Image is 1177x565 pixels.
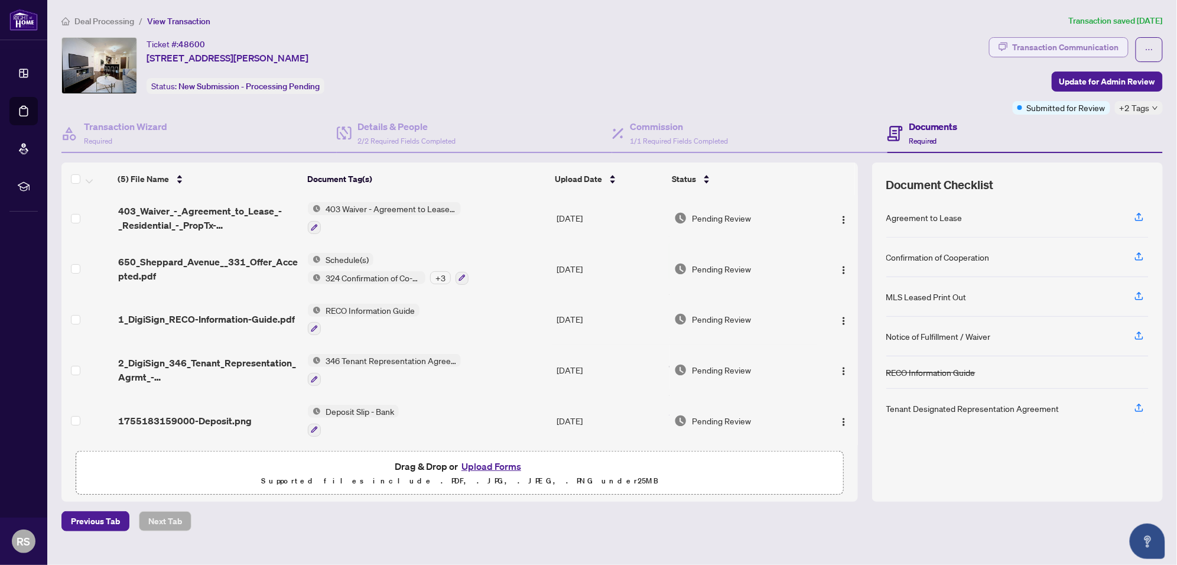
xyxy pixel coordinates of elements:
[139,14,142,28] li: /
[550,163,667,196] th: Upload Date
[692,313,751,326] span: Pending Review
[308,202,321,215] img: Status Icon
[395,459,525,474] span: Drag & Drop or
[555,173,602,186] span: Upload Date
[674,313,687,326] img: Document Status
[886,366,976,379] div: RECO Information Guide
[1120,101,1150,115] span: +2 Tags
[886,290,967,303] div: MLS Leased Print Out
[667,163,814,196] th: Status
[321,253,373,266] span: Schedule(s)
[321,304,420,317] span: RECO Information Guide
[886,402,1059,415] div: Tenant Designated Representation Agreement
[61,511,129,531] button: Previous Tab
[139,511,191,531] button: Next Tab
[76,452,843,495] span: Drag & Drop orUpload FormsSupported files include .PDF, .JPG, .JPEG, .PNG under25MB
[672,173,696,186] span: Status
[61,17,70,25] span: home
[308,253,469,285] button: Status IconSchedule(s)Status Icon324 Confirmation of Co-operation and Representation - Tenant/Lan...
[839,366,848,376] img: Logo
[834,361,853,379] button: Logo
[458,459,525,474] button: Upload Forms
[834,310,853,329] button: Logo
[308,354,321,367] img: Status Icon
[630,119,728,134] h4: Commission
[1069,14,1163,28] article: Transaction saved [DATE]
[147,16,210,27] span: View Transaction
[630,137,728,145] span: 1/1 Required Fields Completed
[118,255,299,283] span: 650_Sheppard_Avenue__331_Offer_Accepted.pdf
[118,312,295,326] span: 1_DigiSign_RECO-Information-Guide.pdf
[674,363,687,376] img: Document Status
[834,259,853,278] button: Logo
[357,119,456,134] h4: Details & People
[989,37,1129,57] button: Transaction Communication
[178,81,320,92] span: New Submission - Processing Pending
[552,294,669,345] td: [DATE]
[430,271,451,284] div: + 3
[552,395,669,446] td: [DATE]
[692,262,751,275] span: Pending Review
[1013,38,1119,57] div: Transaction Communication
[1027,101,1106,114] span: Submitted for Review
[674,414,687,427] img: Document Status
[357,137,456,145] span: 2/2 Required Fields Completed
[74,16,134,27] span: Deal Processing
[83,474,836,488] p: Supported files include .PDF, .JPG, .JPEG, .PNG under 25 MB
[552,345,669,395] td: [DATE]
[147,78,324,94] div: Status:
[839,316,848,326] img: Logo
[321,271,425,284] span: 324 Confirmation of Co-operation and Representation - Tenant/Landlord
[692,363,751,376] span: Pending Review
[692,414,751,427] span: Pending Review
[147,37,205,51] div: Ticket #:
[308,202,461,234] button: Status Icon403 Waiver - Agreement to Lease - Residential
[909,119,958,134] h4: Documents
[84,119,167,134] h4: Transaction Wizard
[834,411,853,430] button: Logo
[1052,72,1163,92] button: Update for Admin Review
[552,243,669,294] td: [DATE]
[321,405,399,418] span: Deposit Slip - Bank
[834,209,853,228] button: Logo
[308,304,321,317] img: Status Icon
[674,212,687,225] img: Document Status
[62,38,136,93] img: IMG-C12331627_1.jpg
[692,212,751,225] span: Pending Review
[839,417,848,427] img: Logo
[308,405,321,418] img: Status Icon
[321,354,461,367] span: 346 Tenant Representation Agreement - Authority for Lease or Purchase
[71,512,120,531] span: Previous Tab
[1152,105,1158,111] span: down
[118,356,299,384] span: 2_DigiSign_346_Tenant_Representation_Agrmt_-_Authority_for_Lease_or_Purchase_-_PropTx-[PERSON_NAM...
[1145,46,1153,54] span: ellipsis
[118,173,169,186] span: (5) File Name
[308,253,321,266] img: Status Icon
[886,330,991,343] div: Notice of Fulfillment / Waiver
[303,163,550,196] th: Document Tag(s)
[17,533,31,550] span: RS
[839,265,848,275] img: Logo
[321,202,461,215] span: 403 Waiver - Agreement to Lease - Residential
[886,251,990,264] div: Confirmation of Cooperation
[118,414,252,428] span: 1755183159000-Deposit.png
[84,137,112,145] span: Required
[839,215,848,225] img: Logo
[308,354,461,386] button: Status Icon346 Tenant Representation Agreement - Authority for Lease or Purchase
[909,137,937,145] span: Required
[552,193,669,243] td: [DATE]
[118,204,299,232] span: 403_Waiver_-_Agreement_to_Lease_-_Residential_-_PropTx-[PERSON_NAME].pdf
[178,39,205,50] span: 48600
[308,405,399,437] button: Status IconDeposit Slip - Bank
[1059,72,1155,91] span: Update for Admin Review
[9,9,38,31] img: logo
[1130,524,1165,559] button: Open asap
[308,304,420,336] button: Status IconRECO Information Guide
[147,51,308,65] span: [STREET_ADDRESS][PERSON_NAME]
[674,262,687,275] img: Document Status
[308,271,321,284] img: Status Icon
[886,177,994,193] span: Document Checklist
[886,211,963,224] div: Agreement to Lease
[113,163,303,196] th: (5) File Name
